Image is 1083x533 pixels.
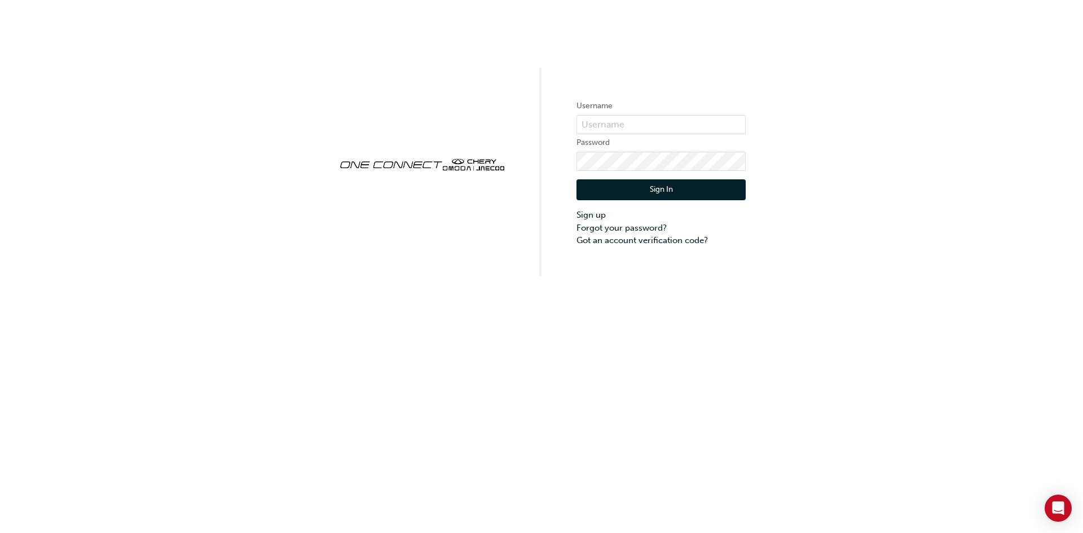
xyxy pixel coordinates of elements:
button: Sign In [576,179,746,201]
label: Username [576,99,746,113]
a: Got an account verification code? [576,234,746,247]
a: Sign up [576,209,746,222]
img: oneconnect [337,149,507,178]
label: Password [576,136,746,149]
div: Open Intercom Messenger [1045,495,1072,522]
a: Forgot your password? [576,222,746,235]
input: Username [576,115,746,134]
